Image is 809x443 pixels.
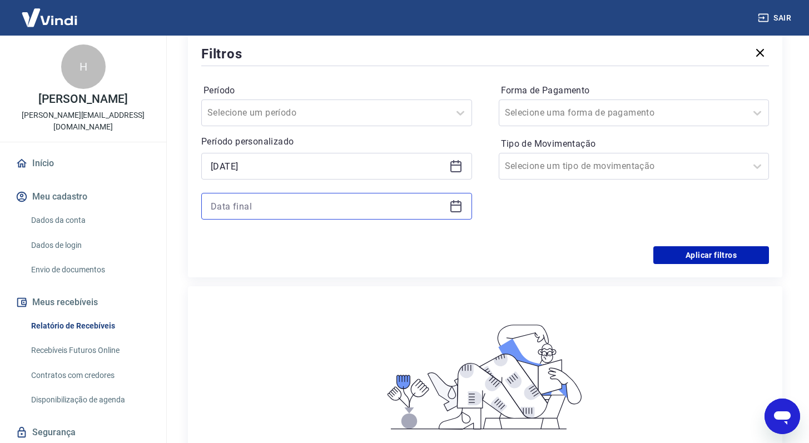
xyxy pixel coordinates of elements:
[27,315,153,337] a: Relatório de Recebíveis
[27,234,153,257] a: Dados de login
[27,258,153,281] a: Envio de documentos
[27,389,153,411] a: Disponibilização de agenda
[27,209,153,232] a: Dados da conta
[204,84,470,97] label: Período
[9,109,157,133] p: [PERSON_NAME][EMAIL_ADDRESS][DOMAIN_NAME]
[201,135,472,148] p: Período personalizado
[38,93,127,105] p: [PERSON_NAME]
[61,44,106,89] div: H
[201,45,242,63] h5: Filtros
[27,339,153,362] a: Recebíveis Futuros Online
[13,290,153,315] button: Meus recebíveis
[765,399,800,434] iframe: Botão para abrir a janela de mensagens
[501,137,767,151] label: Tipo de Movimentação
[211,198,445,215] input: Data final
[756,8,796,28] button: Sair
[653,246,769,264] button: Aplicar filtros
[13,1,86,34] img: Vindi
[13,151,153,176] a: Início
[211,158,445,175] input: Data inicial
[27,364,153,387] a: Contratos com credores
[501,84,767,97] label: Forma de Pagamento
[13,185,153,209] button: Meu cadastro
